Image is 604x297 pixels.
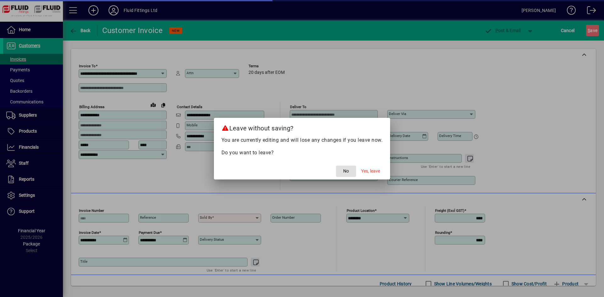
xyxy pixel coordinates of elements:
span: No [343,168,349,174]
button: Yes, leave [359,166,383,177]
button: No [336,166,356,177]
h2: Leave without saving? [214,118,390,136]
span: Yes, leave [361,168,380,174]
p: Do you want to leave? [221,149,383,157]
p: You are currently editing and will lose any changes if you leave now. [221,136,383,144]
